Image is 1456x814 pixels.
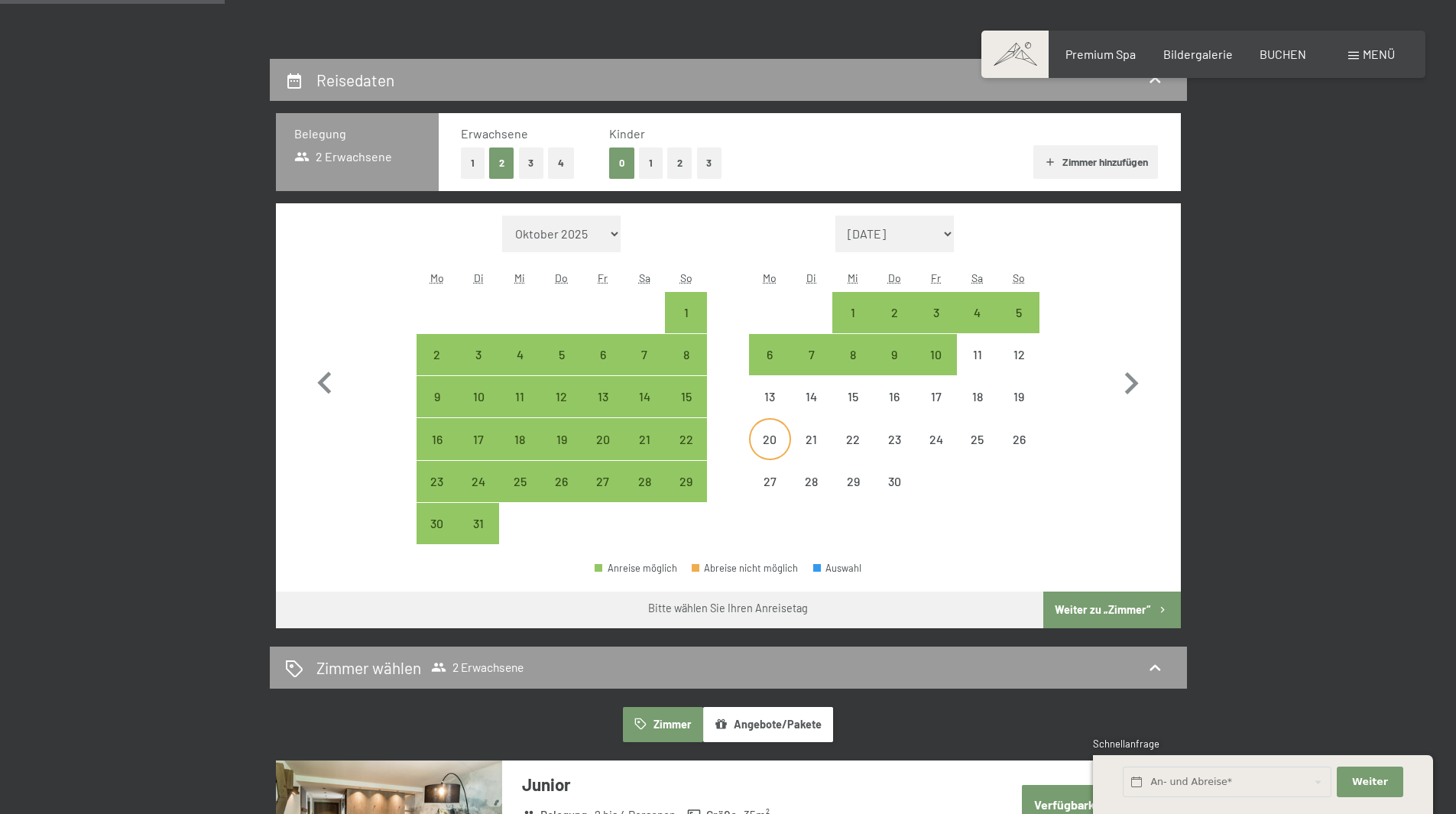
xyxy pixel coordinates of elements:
[458,418,499,459] div: Tue Mar 17 2026
[834,349,872,387] div: 8
[875,391,913,429] div: 16
[519,148,544,179] button: 3
[665,461,706,502] div: Anreise möglich
[1043,592,1180,628] button: Weiter zu „Zimmer“
[582,461,624,502] div: Fri Mar 27 2026
[1033,145,1158,179] button: Zimmer hinzufügen
[915,376,956,417] div: Anreise nicht möglich
[582,334,624,375] div: Fri Mar 06 2026
[458,503,499,544] div: Tue Mar 31 2026
[751,391,789,429] div: 13
[834,391,872,429] div: 15
[582,376,624,417] div: Fri Mar 13 2026
[458,376,499,417] div: Tue Mar 10 2026
[541,376,582,417] div: Anreise möglich
[692,563,799,573] div: Abreise nicht möglich
[499,376,540,417] div: Anreise möglich
[874,418,915,459] div: Thu Apr 23 2026
[316,657,421,679] h2: Zimmer wählen
[458,503,499,544] div: Anreise möglich
[667,148,692,179] button: 2
[916,306,955,345] div: 3
[624,461,665,502] div: Anreise möglich
[958,306,997,345] div: 4
[751,349,789,387] div: 6
[1260,47,1306,61] span: BUCHEN
[832,292,874,333] div: Anreise möglich
[624,418,665,459] div: Anreise möglich
[957,334,998,375] div: Sat Apr 11 2026
[459,349,498,387] div: 3
[957,376,998,417] div: Sat Apr 18 2026
[417,503,458,544] div: Mon Mar 30 2026
[666,433,705,472] div: 22
[832,376,874,417] div: Anreise nicht möglich
[501,433,539,472] div: 18
[915,334,956,375] div: Anreise möglich
[791,334,832,375] div: Tue Apr 07 2026
[499,418,540,459] div: Anreise möglich
[316,70,394,89] h2: Reisedaten
[499,461,540,502] div: Wed Mar 25 2026
[749,418,790,459] div: Anreise nicht möglich
[609,148,634,179] button: 0
[514,271,525,284] abbr: Mittwoch
[582,334,624,375] div: Anreise möglich
[957,376,998,417] div: Anreise nicht möglich
[957,292,998,333] div: Sat Apr 04 2026
[957,418,998,459] div: Anreise nicht möglich
[874,334,915,375] div: Anreise möglich
[665,418,706,459] div: Sun Mar 22 2026
[793,475,831,514] div: 28
[595,563,677,573] div: Anreise möglich
[915,292,956,333] div: Fri Apr 03 2026
[417,376,458,417] div: Mon Mar 09 2026
[832,334,874,375] div: Wed Apr 08 2026
[665,418,706,459] div: Anreise möglich
[1065,47,1136,61] a: Premium Spa
[998,418,1039,459] div: Anreise nicht möglich
[998,376,1039,417] div: Anreise nicht möglich
[541,418,582,459] div: Thu Mar 19 2026
[971,271,983,284] abbr: Samstag
[666,391,705,429] div: 15
[998,334,1039,375] div: Anreise nicht möglich
[501,475,539,514] div: 25
[791,418,832,459] div: Anreise nicht möglich
[998,292,1039,333] div: Anreise möglich
[791,376,832,417] div: Tue Apr 14 2026
[458,461,499,502] div: Tue Mar 24 2026
[474,271,484,284] abbr: Dienstag
[459,433,498,472] div: 17
[639,271,650,284] abbr: Samstag
[806,271,816,284] abbr: Dienstag
[624,334,665,375] div: Anreise möglich
[680,271,692,284] abbr: Sonntag
[791,461,832,502] div: Anreise nicht möglich
[555,271,568,284] abbr: Donnerstag
[915,376,956,417] div: Fri Apr 17 2026
[584,349,622,387] div: 6
[791,376,832,417] div: Anreise nicht möglich
[418,349,456,387] div: 2
[639,148,663,179] button: 1
[791,334,832,375] div: Anreise möglich
[998,376,1039,417] div: Sun Apr 19 2026
[1013,271,1025,284] abbr: Sonntag
[958,349,997,387] div: 11
[665,334,706,375] div: Sun Mar 08 2026
[417,334,458,375] div: Mon Mar 02 2026
[832,334,874,375] div: Anreise möglich
[499,334,540,375] div: Anreise möglich
[458,461,499,502] div: Anreise möglich
[834,433,872,472] div: 22
[648,601,808,616] div: Bitte wählen Sie Ihren Anreisetag
[417,461,458,502] div: Anreise möglich
[791,418,832,459] div: Tue Apr 21 2026
[1163,47,1233,61] a: Bildergalerie
[665,292,706,333] div: Sun Mar 01 2026
[625,475,663,514] div: 28
[582,418,624,459] div: Fri Mar 20 2026
[541,461,582,502] div: Anreise möglich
